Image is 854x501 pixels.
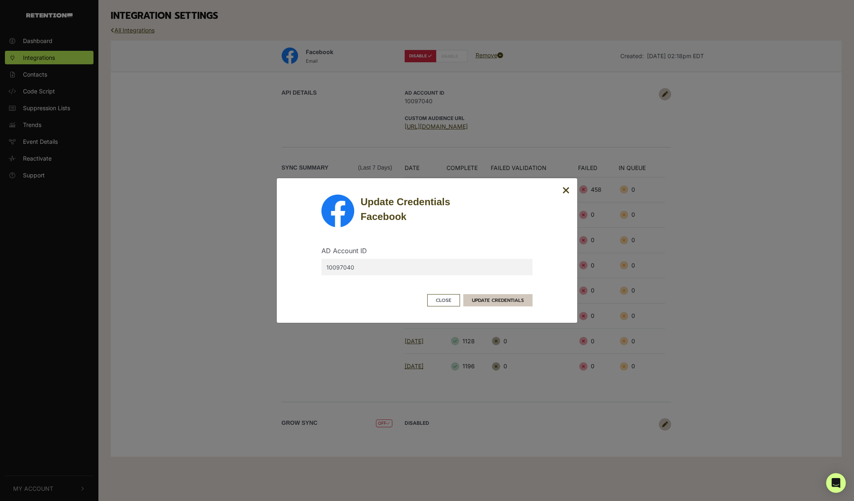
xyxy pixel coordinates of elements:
[563,186,570,196] button: Close
[360,211,406,222] strong: Facebook
[321,259,532,275] input: [AD Account ID]
[826,473,846,493] div: Open Intercom Messenger
[321,195,354,227] img: Facebook
[360,195,532,224] div: Update Credentials
[427,294,460,306] button: Close
[463,294,533,306] button: UPDATE CREDENTIALS
[321,246,367,256] label: AD Account ID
